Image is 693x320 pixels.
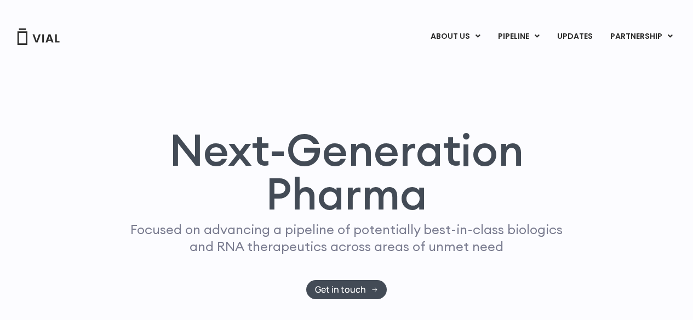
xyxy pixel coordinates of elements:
[489,27,548,46] a: PIPELINEMenu Toggle
[422,27,489,46] a: ABOUT USMenu Toggle
[548,27,601,46] a: UPDATES
[602,27,681,46] a: PARTNERSHIPMenu Toggle
[110,128,584,216] h1: Next-Generation Pharma
[126,221,568,255] p: Focused on advancing a pipeline of potentially best-in-class biologics and RNA therapeutics acros...
[306,280,387,299] a: Get in touch
[16,28,60,45] img: Vial Logo
[315,286,366,294] span: Get in touch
